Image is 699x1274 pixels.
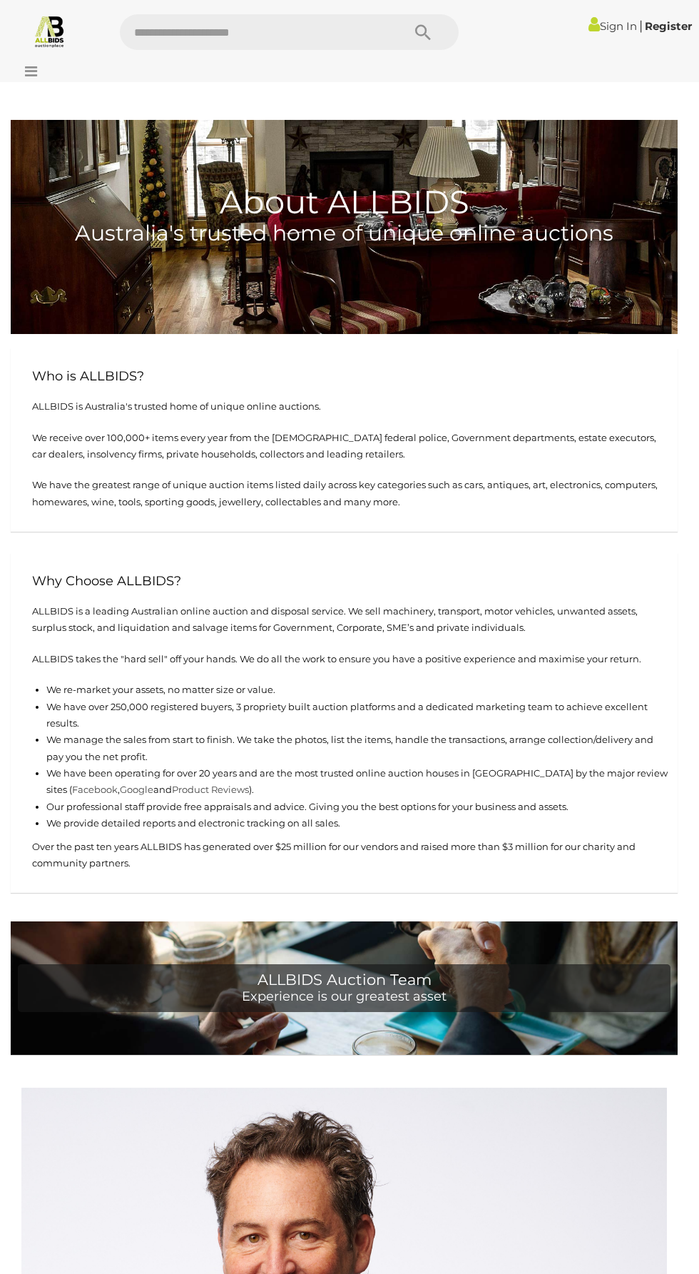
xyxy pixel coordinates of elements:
a: Register [645,19,692,33]
p: ALLBIDS takes the "hard sell" off your hands. We do all the work to ensure you have a positive ex... [18,651,670,667]
li: We have been operating for over 20 years and are the most trusted online auction houses in [GEOGR... [46,765,670,799]
h4: Australia's trusted home of unique online auctions [11,221,678,245]
li: Our professional staff provide free appraisals and advice. Giving you the best options for your b... [46,799,670,815]
a: Sign In [588,19,637,33]
button: Search [387,14,459,50]
li: We manage the sales from start to finish. We take the photos, list the items, handle the transact... [46,732,670,765]
h2: Why Choose ALLBIDS? [32,575,656,589]
a: Google [120,784,153,795]
h2: Who is ALLBIDS? [32,370,656,384]
h2: Experience is our greatest asset [25,990,663,1004]
li: We re-market your assets, no matter size or value. [46,682,670,698]
li: We provide detailed reports and electronic tracking on all sales. [46,815,670,831]
a: Product Reviews [172,784,249,795]
li: We have over 250,000 registered buyers, 3 propriety built auction platforms and a dedicated marke... [46,699,670,732]
p: We receive over 100,000+ items every year from the [DEMOGRAPHIC_DATA] federal police, Government ... [18,430,670,463]
p: ALLBIDS is a leading Australian online auction and disposal service. We sell machinery, transport... [18,603,670,637]
a: Facebook [72,784,118,795]
span: | [639,18,643,34]
h1: About ALLBIDS [11,120,678,220]
p: We have the greatest range of unique auction items listed daily across key categories such as car... [18,477,670,510]
h1: ALLBIDS Auction Team [25,971,663,988]
p: ALLBIDS is Australia's trusted home of unique online auctions. [18,398,670,415]
p: Over the past ten years ALLBIDS has generated over $25 million for our vendors and raised more th... [18,839,670,872]
img: Allbids.com.au [33,14,66,48]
